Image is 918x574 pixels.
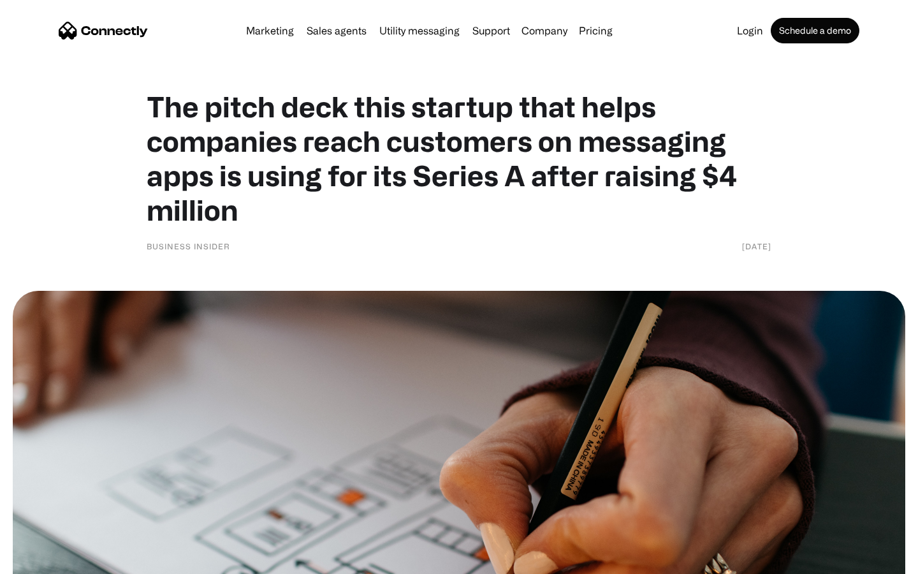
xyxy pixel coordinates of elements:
[467,26,515,36] a: Support
[771,18,859,43] a: Schedule a demo
[374,26,465,36] a: Utility messaging
[147,240,230,253] div: Business Insider
[732,26,768,36] a: Login
[574,26,618,36] a: Pricing
[521,22,567,40] div: Company
[241,26,299,36] a: Marketing
[302,26,372,36] a: Sales agents
[742,240,771,253] div: [DATE]
[147,89,771,227] h1: The pitch deck this startup that helps companies reach customers on messaging apps is using for i...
